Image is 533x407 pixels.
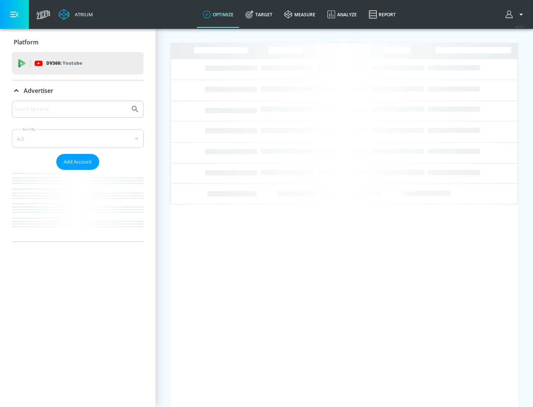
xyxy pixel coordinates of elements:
div: DV360: Youtube [12,52,144,74]
p: Platform [14,38,38,46]
div: Advertiser [12,101,144,242]
p: Advertiser [24,87,53,95]
label: Sort By [21,127,37,132]
div: A-Z [12,129,144,148]
a: Target [239,1,278,28]
p: Youtube [63,59,82,67]
nav: list of Advertiser [12,170,144,242]
div: Platform [12,32,144,53]
span: v 4.22.2 [515,24,526,28]
div: Atrium [72,11,93,18]
a: measure [278,1,321,28]
a: Analyze [321,1,363,28]
input: Search by name [15,104,127,114]
button: Add Account [56,154,99,170]
a: optimize [197,1,239,28]
span: Add Account [64,158,92,166]
p: DV360: [46,59,82,67]
a: Report [363,1,402,28]
div: Advertiser [12,80,144,101]
a: Atrium [58,9,93,20]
